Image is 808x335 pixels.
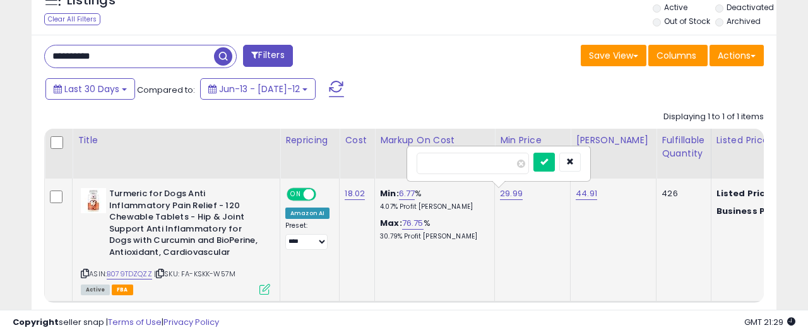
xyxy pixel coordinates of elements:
div: Amazon AI [285,208,330,219]
label: Out of Stock [664,16,710,26]
button: Columns [648,45,708,66]
strong: Copyright [13,316,59,328]
span: OFF [314,189,335,200]
div: Cost [345,134,369,147]
div: Title [78,134,275,147]
b: Business Price: [716,205,786,217]
b: Listed Price: [716,187,774,199]
span: | SKU: FA-KSKK-W57M [154,269,235,279]
p: 30.79% Profit [PERSON_NAME] [380,232,485,241]
div: Clear All Filters [44,13,100,25]
div: % [380,188,485,211]
div: % [380,218,485,241]
button: Save View [581,45,646,66]
a: 44.91 [576,187,597,200]
button: Jun-13 - [DATE]-12 [200,78,316,100]
div: 426 [662,188,701,199]
button: Actions [710,45,764,66]
button: Filters [243,45,292,67]
label: Archived [727,16,761,26]
img: 41owg1A--cL._SL40_.jpg [81,188,106,213]
label: Active [664,2,687,13]
b: Max: [380,217,402,229]
div: Markup on Cost [380,134,489,147]
th: The percentage added to the cost of goods (COGS) that forms the calculator for Min & Max prices. [375,129,495,179]
a: 29.99 [500,187,523,200]
span: FBA [112,285,133,295]
a: 6.77 [399,187,415,200]
span: ON [288,189,304,200]
div: Min Price [500,134,565,147]
a: Terms of Use [108,316,162,328]
b: Min: [380,187,399,199]
a: Privacy Policy [163,316,219,328]
div: seller snap | | [13,317,219,329]
span: Last 30 Days [64,83,119,95]
div: Displaying 1 to 1 of 1 items [663,111,764,123]
span: All listings currently available for purchase on Amazon [81,285,110,295]
div: Fulfillable Quantity [662,134,705,160]
label: Deactivated [727,2,774,13]
div: ASIN: [81,188,270,293]
a: 18.02 [345,187,365,200]
div: Preset: [285,221,330,250]
span: Compared to: [137,84,195,96]
span: 2025-08-12 21:29 GMT [744,316,795,328]
a: 76.75 [402,217,424,230]
div: [PERSON_NAME] [576,134,651,147]
div: Repricing [285,134,334,147]
button: Last 30 Days [45,78,135,100]
span: Jun-13 - [DATE]-12 [219,83,300,95]
a: B079TDZQZZ [107,269,152,279]
b: Turmeric for Dogs Anti Inflammatory Pain Relief - 120 Chewable Tablets - Hip & Joint Support Anti... [109,188,263,261]
span: Columns [656,49,696,62]
p: 4.07% Profit [PERSON_NAME] [380,203,485,211]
